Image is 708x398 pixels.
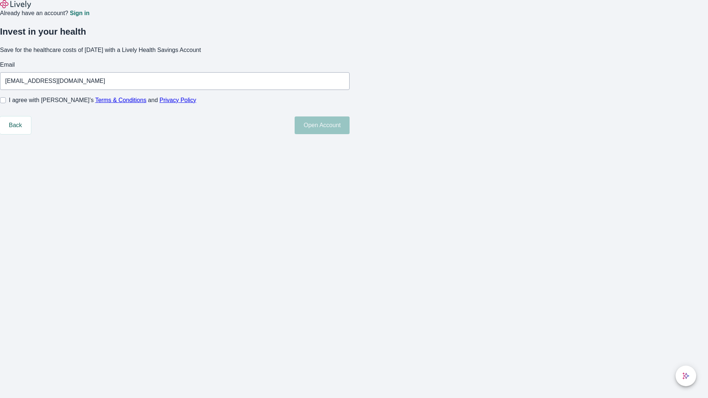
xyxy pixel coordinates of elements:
a: Privacy Policy [160,97,197,103]
a: Terms & Conditions [95,97,146,103]
span: I agree with [PERSON_NAME]’s and [9,96,196,105]
a: Sign in [70,10,89,16]
button: chat [676,366,696,386]
svg: Lively AI Assistant [682,372,690,380]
